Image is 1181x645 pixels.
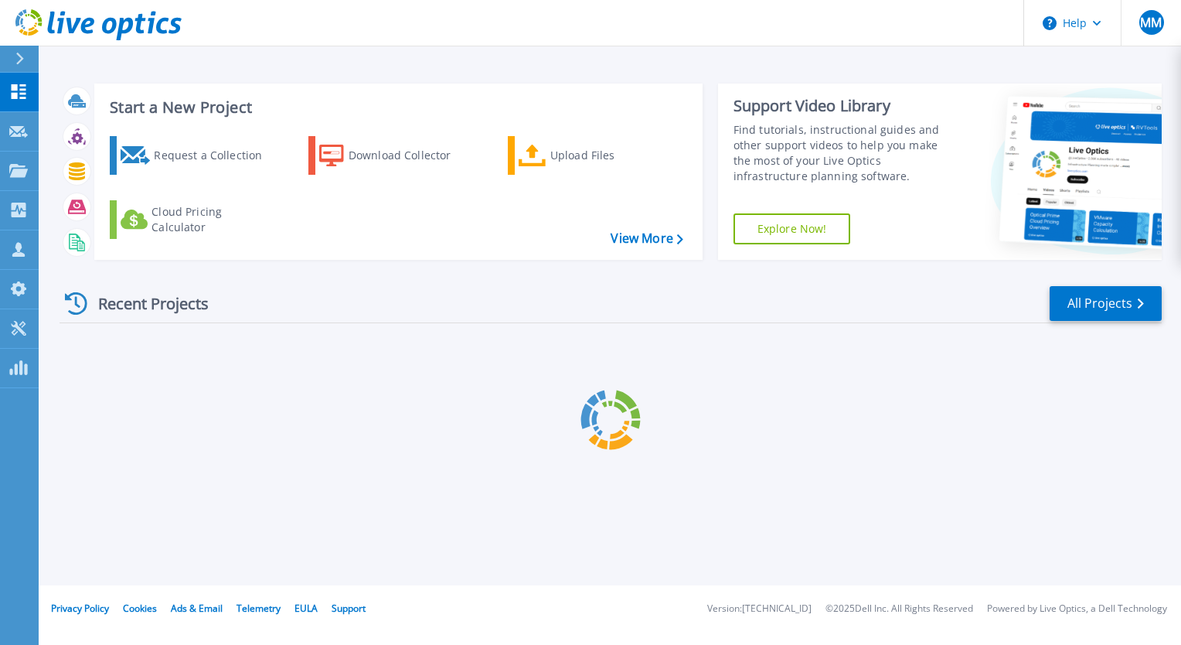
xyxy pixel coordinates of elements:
[51,602,109,615] a: Privacy Policy
[110,99,682,116] h3: Start a New Project
[308,136,481,175] a: Download Collector
[611,231,682,246] a: View More
[171,602,223,615] a: Ads & Email
[60,285,230,322] div: Recent Projects
[110,136,282,175] a: Request a Collection
[733,96,956,116] div: Support Video Library
[154,140,277,171] div: Request a Collection
[123,602,157,615] a: Cookies
[707,604,812,614] li: Version: [TECHNICAL_ID]
[825,604,973,614] li: © 2025 Dell Inc. All Rights Reserved
[550,140,674,171] div: Upload Files
[1140,16,1162,29] span: MM
[110,200,282,239] a: Cloud Pricing Calculator
[733,122,956,184] div: Find tutorials, instructional guides and other support videos to help you make the most of your L...
[733,213,851,244] a: Explore Now!
[349,140,472,171] div: Download Collector
[508,136,680,175] a: Upload Files
[294,602,318,615] a: EULA
[987,604,1167,614] li: Powered by Live Optics, a Dell Technology
[1050,286,1162,321] a: All Projects
[332,602,366,615] a: Support
[237,602,281,615] a: Telemetry
[151,204,275,235] div: Cloud Pricing Calculator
